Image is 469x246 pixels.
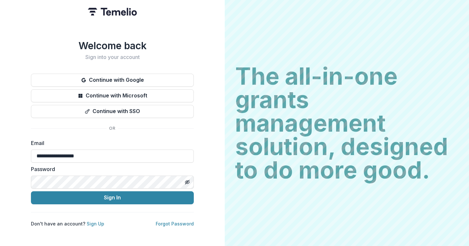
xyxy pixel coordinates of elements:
[31,220,104,227] p: Don't have an account?
[88,8,137,16] img: Temelio
[31,139,190,147] label: Email
[31,165,190,173] label: Password
[156,221,194,226] a: Forgot Password
[182,177,192,187] button: Toggle password visibility
[31,54,194,60] h2: Sign into your account
[87,221,104,226] a: Sign Up
[31,89,194,102] button: Continue with Microsoft
[31,105,194,118] button: Continue with SSO
[31,40,194,51] h1: Welcome back
[31,191,194,204] button: Sign In
[31,74,194,87] button: Continue with Google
